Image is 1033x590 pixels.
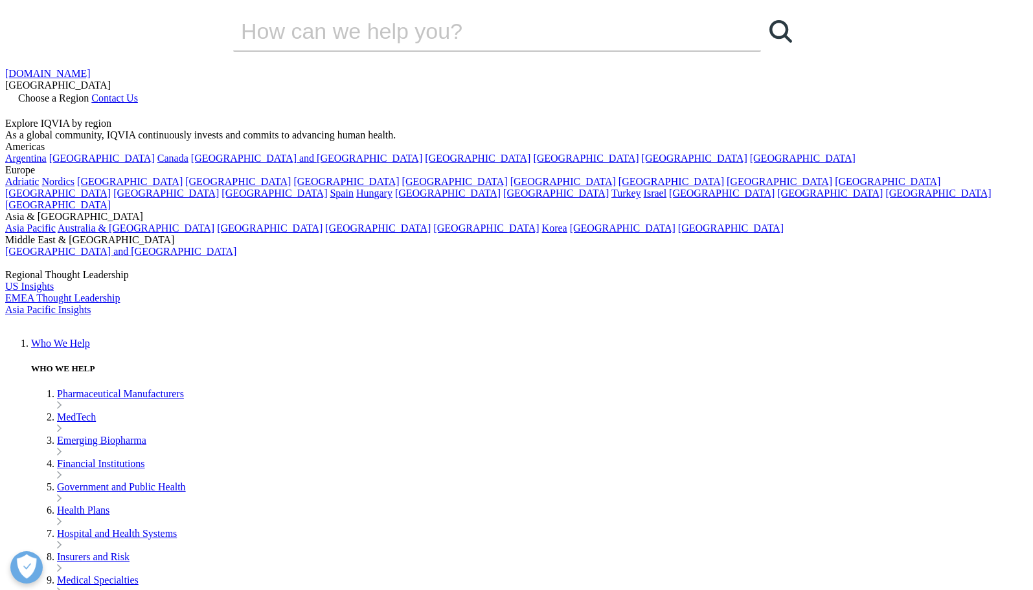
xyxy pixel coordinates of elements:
[325,223,431,234] a: [GEOGRAPHIC_DATA]
[57,481,186,492] a: Government and Public Health
[5,153,47,164] a: Argentina
[185,176,291,187] a: [GEOGRAPHIC_DATA]
[5,269,1028,281] div: Regional Thought Leadership
[542,223,567,234] a: Korea
[233,12,724,50] input: Search
[91,93,138,104] a: Contact Us
[777,188,883,199] a: [GEOGRAPHIC_DATA]
[678,223,784,234] a: [GEOGRAPHIC_DATA]
[727,176,832,187] a: [GEOGRAPHIC_DATA]
[761,12,800,50] a: Search
[293,176,399,187] a: [GEOGRAPHIC_DATA]
[433,223,539,234] a: [GEOGRAPHIC_DATA]
[31,364,1028,374] h5: WHO WE HELP
[425,153,530,164] a: [GEOGRAPHIC_DATA]
[57,388,184,399] a: Pharmaceutical Manufacturers
[31,338,90,349] a: Who We Help
[885,188,991,199] a: [GEOGRAPHIC_DATA]
[356,188,392,199] a: Hungary
[5,141,1028,153] div: Americas
[835,176,940,187] a: [GEOGRAPHIC_DATA]
[5,188,111,199] a: [GEOGRAPHIC_DATA]
[533,153,639,164] a: [GEOGRAPHIC_DATA]
[5,281,54,292] a: US Insights
[57,528,177,539] a: Hospital and Health Systems
[217,223,323,234] a: [GEOGRAPHIC_DATA]
[5,304,91,315] a: Asia Pacific Insights
[5,118,1028,129] div: Explore IQVIA by region
[503,188,609,199] a: [GEOGRAPHIC_DATA]
[49,153,155,164] a: [GEOGRAPHIC_DATA]
[402,176,508,187] a: [GEOGRAPHIC_DATA]
[18,93,89,104] span: Choose a Region
[57,411,96,422] a: MedTech
[57,458,145,469] a: Financial Institutions
[77,176,183,187] a: [GEOGRAPHIC_DATA]
[570,223,675,234] a: [GEOGRAPHIC_DATA]
[58,223,214,234] a: Australia & [GEOGRAPHIC_DATA]
[5,234,1028,246] div: Middle East & [GEOGRAPHIC_DATA]
[57,551,130,562] a: Insurers and Risk
[5,129,1028,141] div: As a global community, IQVIA continuously invests and commits to advancing human health.
[5,164,1028,176] div: Europe
[5,292,120,303] a: EMEA Thought Leadership
[5,246,236,257] a: [GEOGRAPHIC_DATA] and [GEOGRAPHIC_DATA]
[5,176,39,187] a: Adriatic
[769,20,792,43] svg: Search
[5,223,56,234] a: Asia Pacific
[619,176,724,187] a: [GEOGRAPHIC_DATA]
[644,188,667,199] a: Israel
[669,188,775,199] a: [GEOGRAPHIC_DATA]
[57,435,146,446] a: Emerging Biopharma
[157,153,188,164] a: Canada
[642,153,747,164] a: [GEOGRAPHIC_DATA]
[221,188,327,199] a: [GEOGRAPHIC_DATA]
[5,199,111,210] a: [GEOGRAPHIC_DATA]
[5,211,1028,223] div: Asia & [GEOGRAPHIC_DATA]
[41,176,74,187] a: Nordics
[57,574,139,585] a: Medical Specialties
[191,153,422,164] a: [GEOGRAPHIC_DATA] and [GEOGRAPHIC_DATA]
[510,176,616,187] a: [GEOGRAPHIC_DATA]
[10,551,43,584] button: Open Preferences
[5,68,91,79] a: [DOMAIN_NAME]
[611,188,641,199] a: Turkey
[57,505,109,516] a: Health Plans
[750,153,856,164] a: [GEOGRAPHIC_DATA]
[113,188,219,199] a: [GEOGRAPHIC_DATA]
[5,80,1028,91] div: [GEOGRAPHIC_DATA]
[330,188,353,199] a: Spain
[395,188,501,199] a: [GEOGRAPHIC_DATA]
